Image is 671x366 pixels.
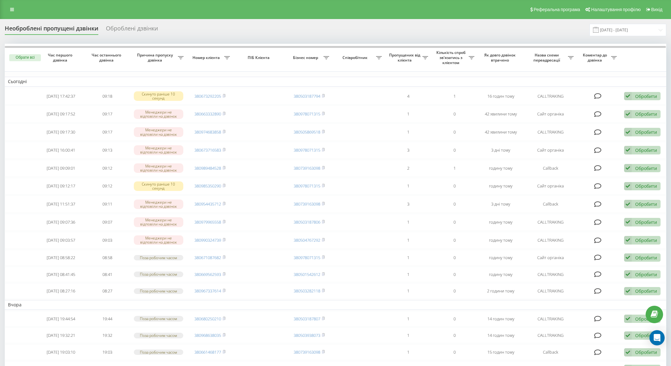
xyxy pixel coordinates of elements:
div: Обробити [635,93,657,99]
td: Сайт органіка [524,106,577,122]
td: [DATE] 08:41:45 [38,267,84,282]
td: 0 [431,283,478,299]
div: Поза робочим часом [134,288,184,294]
a: 380503187807 [294,316,320,322]
div: Менеджери не відповіли на дзвінок [134,109,184,119]
a: 380968638035 [194,332,221,338]
td: годину тому [478,214,524,231]
td: 2 години тому [478,283,524,299]
div: Обробити [635,332,657,338]
td: 09:12 [84,178,130,195]
td: [DATE] 19:32:21 [38,328,84,343]
div: Обробити [635,237,657,243]
a: 380967337614 [194,288,221,294]
a: 380669562593 [194,271,221,277]
a: 380978071315 [294,111,320,117]
div: Поза робочим часом [134,255,184,260]
span: Як довго дзвінок втрачено [483,53,519,62]
td: 0 [431,196,478,212]
div: Обробити [635,183,657,189]
td: Callback [524,160,577,177]
td: 0 [431,311,478,327]
div: Скинуто раніше 10 секунд [134,91,184,101]
span: Коментар до дзвінка [580,53,611,62]
td: [DATE] 09:09:01 [38,160,84,177]
div: Менеджери не відповіли на дзвінок [134,199,184,209]
td: 1 [385,344,431,360]
a: 380503187806 [294,219,320,225]
td: 09:11 [84,196,130,212]
td: 42 хвилини тому [478,106,524,122]
td: Сайт органіка [524,250,577,265]
td: 0 [431,178,478,195]
td: 14 годин тому [478,328,524,343]
td: 19:44 [84,311,130,327]
td: 0 [431,267,478,282]
td: 1 [385,106,431,122]
div: Обробити [635,201,657,207]
div: Обробити [635,288,657,294]
span: Час останнього дзвінка [89,53,125,62]
span: Пропущених від клієнта [388,53,422,62]
div: Поза робочим часом [134,350,184,355]
a: 380979965558 [194,219,221,225]
div: Необроблені пропущені дзвінки [5,25,98,35]
td: [DATE] 19:03:10 [38,344,84,360]
a: 380505869518 [294,129,320,135]
td: 4 [385,88,431,105]
span: Кількість спроб зв'язатись з клієнтом [434,50,469,65]
div: Обробити [635,271,657,278]
td: 42 хвилини тому [478,124,524,141]
td: CALLTRAKING [524,328,577,343]
td: 3 [385,142,431,159]
td: CALLTRAKING [524,88,577,105]
td: 0 [431,250,478,265]
td: 08:58 [84,250,130,265]
span: Назва схеми переадресації [527,53,568,62]
td: Вчора [5,300,666,310]
div: Обробити [635,349,657,355]
td: 3 [385,196,431,212]
td: [DATE] 08:58:22 [38,250,84,265]
div: Обробити [635,129,657,135]
td: [DATE] 09:17:30 [38,124,84,141]
td: 09:07 [84,214,130,231]
span: Номер клієнта [190,55,224,60]
span: Час першого дзвінка [43,53,79,62]
div: Обробити [635,219,657,225]
td: CALLTRAKING [524,214,577,231]
a: 380978071315 [294,147,320,153]
td: 1 [385,232,431,249]
td: годину тому [478,267,524,282]
td: CALLTRAKING [524,283,577,299]
td: 1 [385,250,431,265]
div: Скинуто раніше 10 секунд [134,181,184,191]
td: 1 [431,160,478,177]
a: 380503938073 [294,332,320,338]
td: годину тому [478,250,524,265]
a: 380501542612 [294,271,320,277]
div: Обробити [635,255,657,261]
td: [DATE] 09:12:17 [38,178,84,195]
td: 09:13 [84,142,130,159]
a: 380739163098 [294,349,320,355]
span: Реферальна програма [534,7,580,12]
td: 2 [385,160,431,177]
td: годину тому [478,178,524,195]
td: 0 [431,344,478,360]
td: 08:41 [84,267,130,282]
td: 1 [385,124,431,141]
a: 380661468177 [194,349,221,355]
td: [DATE] 09:07:36 [38,214,84,231]
td: Callback [524,196,577,212]
td: 09:17 [84,106,130,122]
span: Бізнес номер [289,55,323,60]
a: 380985350290 [194,183,221,189]
a: 380504767292 [294,237,320,243]
td: 1 [385,311,431,327]
td: 09:17 [84,124,130,141]
td: Callback [524,344,577,360]
td: [DATE] 11:51:37 [38,196,84,212]
a: 380978071315 [294,255,320,260]
td: 0 [431,142,478,159]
